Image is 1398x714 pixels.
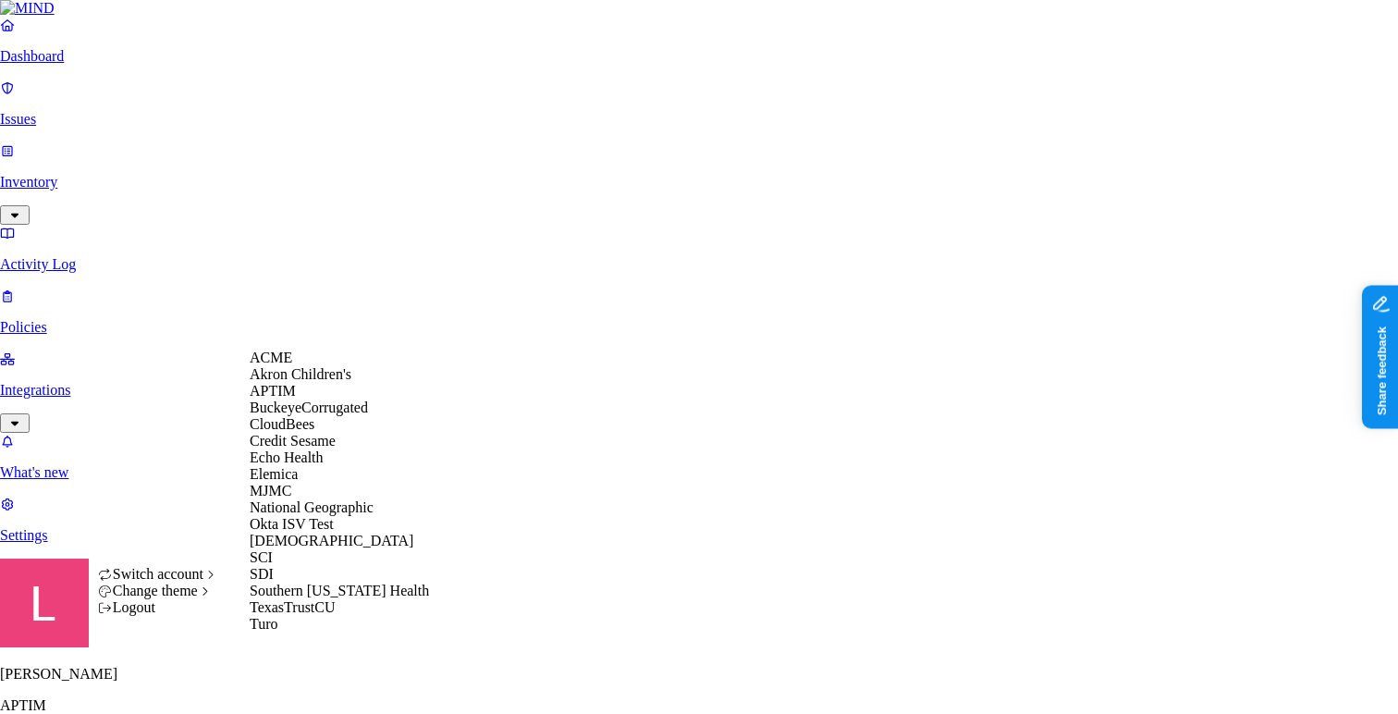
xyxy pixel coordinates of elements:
[113,583,198,598] span: Change theme
[113,566,203,582] span: Switch account
[250,366,351,382] span: Akron Children's
[98,599,219,616] div: Logout
[250,549,273,565] span: SCI
[250,383,296,399] span: APTIM
[250,483,291,499] span: MJMC
[250,449,324,465] span: Echo Health
[250,616,278,632] span: Turo
[250,599,336,615] span: TexasTrustCU
[250,516,334,532] span: Okta ISV Test
[250,566,274,582] span: SDI
[250,583,429,598] span: Southern [US_STATE] Health
[250,350,292,365] span: ACME
[250,400,368,415] span: BuckeyeCorrugated
[250,433,336,449] span: Credit Sesame
[250,499,374,515] span: National Geographic
[250,533,413,548] span: [DEMOGRAPHIC_DATA]
[250,416,314,432] span: CloudBees
[250,466,298,482] span: Elemica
